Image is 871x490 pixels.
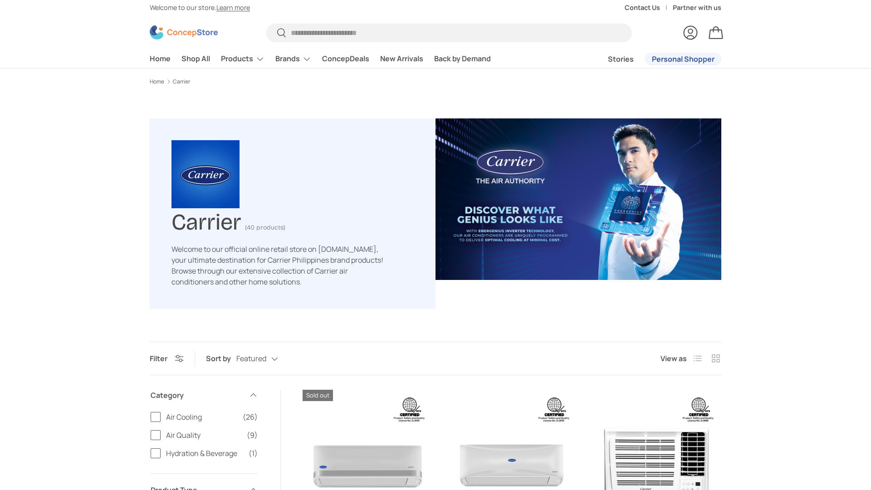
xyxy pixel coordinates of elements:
span: Air Cooling [166,412,237,422]
img: carrier-banner-image-concepstore [435,118,721,280]
a: Back by Demand [434,50,491,68]
p: Welcome to our store. [150,3,250,13]
a: Home [150,50,171,68]
label: Sort by [206,353,236,364]
a: Learn more [216,3,250,12]
a: Carrier [173,79,190,84]
span: (40 products) [245,224,285,231]
nav: Secondary [586,50,721,68]
span: (1) [249,448,258,459]
span: Featured [236,354,266,363]
h1: Carrier [171,205,241,235]
button: Featured [236,351,296,367]
span: Personal Shopper [652,55,714,63]
nav: Breadcrumbs [150,78,721,86]
summary: Products [215,50,270,68]
span: Category [151,390,243,401]
button: Filter [150,353,184,363]
span: (26) [243,412,258,422]
summary: Category [151,379,258,412]
a: Shop All [181,50,210,68]
a: ConcepDeals [322,50,369,68]
a: Stories [608,50,634,68]
summary: Brands [270,50,317,68]
span: Sold out [303,390,333,401]
span: View as [661,353,687,364]
a: Brands [275,50,311,68]
img: ConcepStore [150,25,218,39]
span: (9) [247,430,258,441]
p: Welcome to our official online retail store on [DOMAIN_NAME], your ultimate destination for Carri... [171,244,385,287]
span: Air Quality [166,430,241,441]
a: Personal Shopper [645,53,721,65]
a: Products [221,50,264,68]
a: New Arrivals [380,50,423,68]
a: Partner with us [673,3,721,13]
a: Home [150,79,164,84]
a: Contact Us [625,3,673,13]
span: Hydration & Beverage [166,448,243,459]
span: Filter [150,353,167,363]
nav: Primary [150,50,491,68]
